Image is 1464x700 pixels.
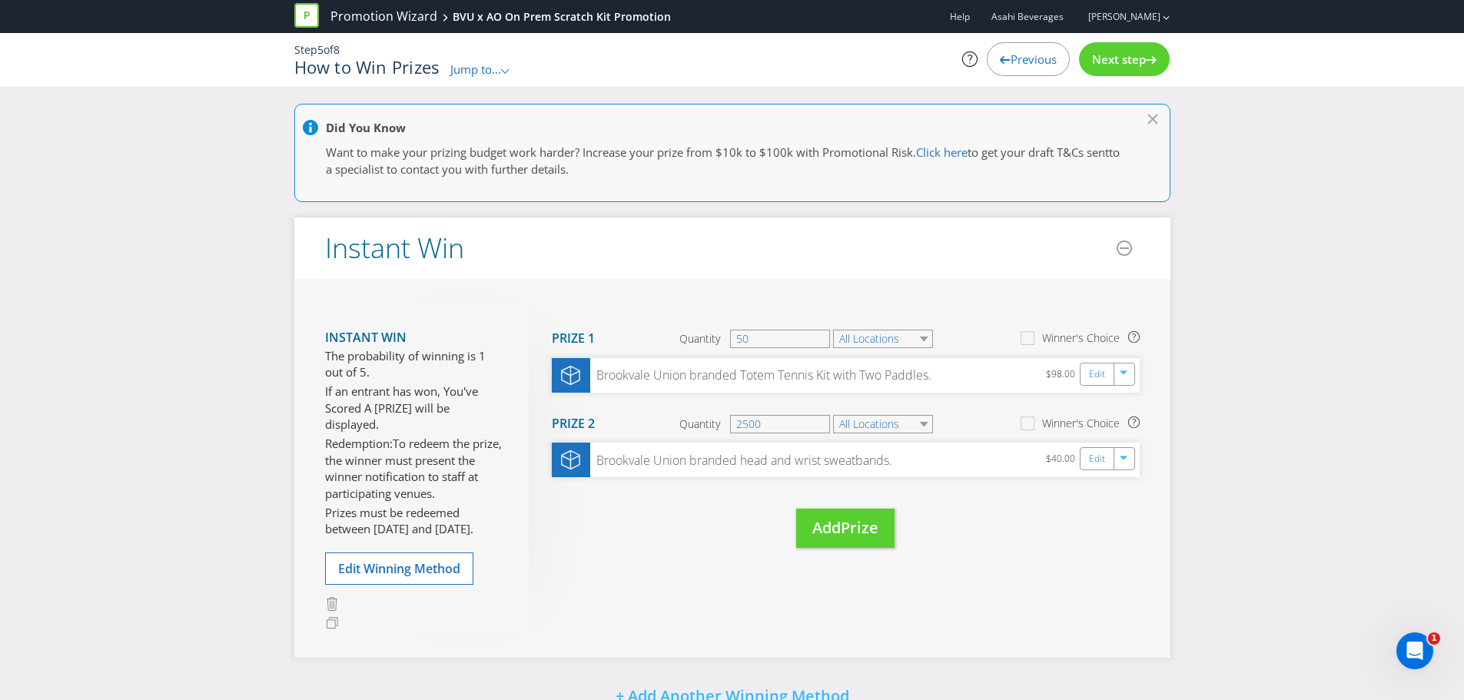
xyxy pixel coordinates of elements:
span: Next step [1092,51,1146,67]
span: Quantity [679,416,720,432]
iframe: Intercom live chat [1396,632,1433,669]
button: AddPrize [796,509,895,548]
span: Quantity [679,331,720,347]
span: Edit Winning Method [338,560,460,577]
span: 1 [1428,632,1440,645]
span: To redeem the prize, the winner must present the winner notification to staff at participating ve... [325,436,502,500]
a: Help [950,10,970,23]
button: Edit Winning Method [325,552,473,585]
h2: Instant Win [325,233,464,264]
div: Winner's Choice [1042,416,1120,431]
span: Prize [841,517,878,538]
p: Prizes must be redeemed between [DATE] and [DATE]. [325,505,506,538]
div: BVU x AO On Prem Scratch Kit Promotion [453,9,671,25]
div: $98.00 [1046,366,1080,385]
a: Promotion Wizard [330,8,437,25]
span: Step [294,42,317,57]
h1: How to Win Prizes [294,58,440,76]
div: Winner's Choice [1042,330,1120,346]
span: Redemption: [325,436,393,451]
span: Add [812,517,841,538]
span: Want to make your prizing budget work harder? Increase your prize from $10k to $100k with Promoti... [326,144,916,160]
div: Brookvale Union branded Totem Tennis Kit with Two Paddles. [590,367,931,384]
p: If an entrant has won, You've Scored A [PRIZE] will be displayed. [325,383,506,433]
span: Previous [1011,51,1057,67]
h4: Prize 2 [552,417,595,431]
span: to get your draft T&Cs sentto a specialist to contact you with further details. [326,144,1120,176]
div: Brookvale Union branded head and wrist sweatbands. [590,452,892,469]
h4: Instant Win [325,331,506,345]
a: Click here [916,144,968,160]
h4: Prize 1 [552,332,595,346]
span: Jump to... [450,61,501,77]
div: $40.00 [1046,450,1080,469]
a: Edit [1089,450,1105,468]
span: Asahi Beverages [991,10,1064,23]
span: 5 [317,42,324,57]
span: 8 [334,42,340,57]
a: Edit [1089,366,1105,383]
a: [PERSON_NAME] [1073,10,1160,23]
p: The probability of winning is 1 out of 5. [325,348,506,381]
span: of [324,42,334,57]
